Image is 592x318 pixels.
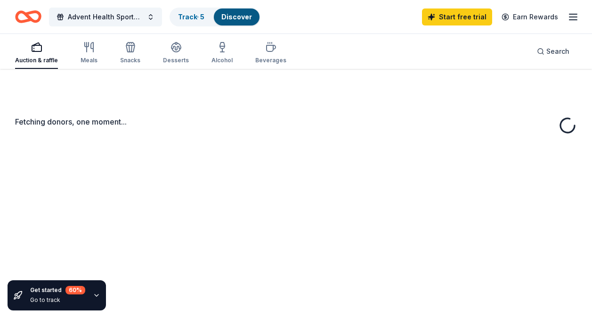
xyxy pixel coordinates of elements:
[178,13,204,21] a: Track· 5
[255,57,286,64] div: Beverages
[211,57,233,64] div: Alcohol
[211,38,233,69] button: Alcohol
[255,38,286,69] button: Beverages
[496,8,564,25] a: Earn Rewards
[81,38,97,69] button: Meals
[15,6,41,28] a: Home
[15,57,58,64] div: Auction & raffle
[49,8,162,26] button: Advent Health Sports Med & Rehab Week
[30,286,85,294] div: Get started
[120,38,140,69] button: Snacks
[81,57,97,64] div: Meals
[15,116,577,127] div: Fetching donors, one moment...
[68,11,143,23] span: Advent Health Sports Med & Rehab Week
[170,8,260,26] button: Track· 5Discover
[529,42,577,61] button: Search
[422,8,492,25] a: Start free trial
[30,296,85,304] div: Go to track
[163,57,189,64] div: Desserts
[120,57,140,64] div: Snacks
[546,46,569,57] span: Search
[221,13,252,21] a: Discover
[163,38,189,69] button: Desserts
[65,286,85,294] div: 60 %
[15,38,58,69] button: Auction & raffle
